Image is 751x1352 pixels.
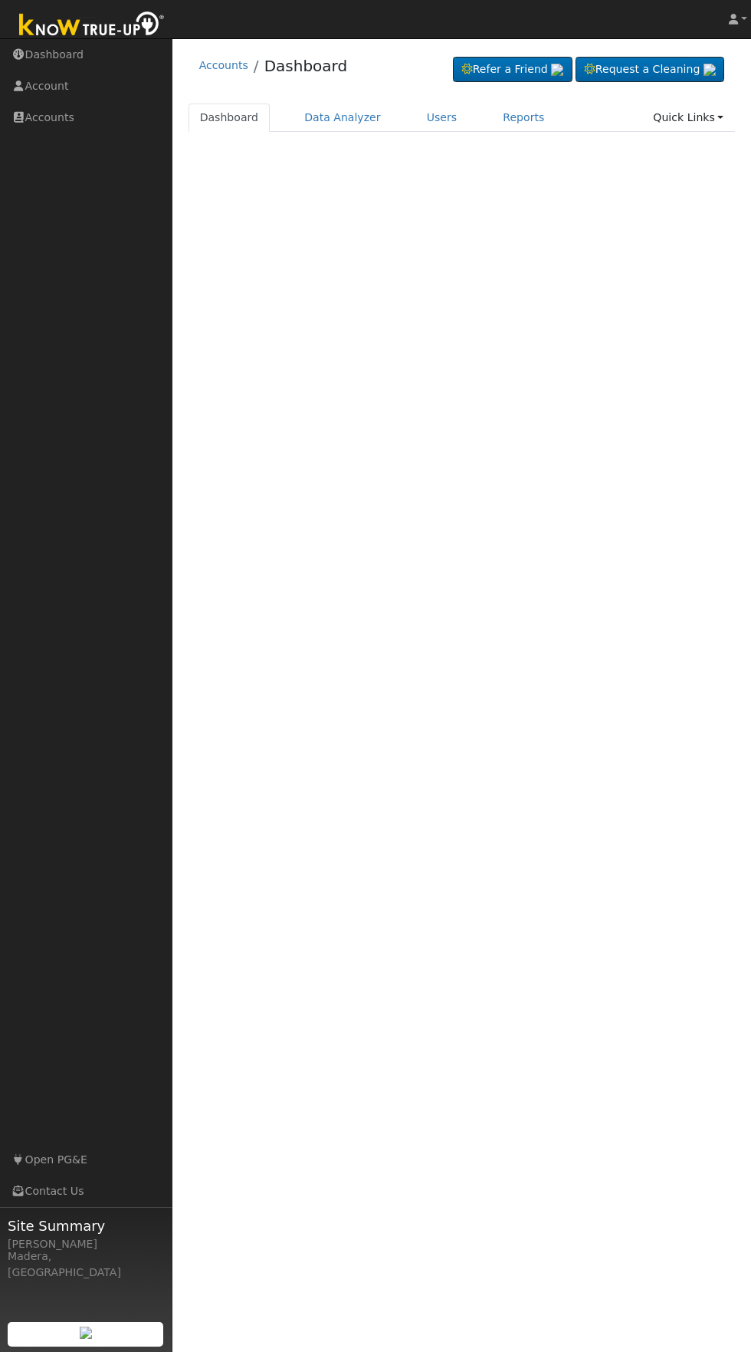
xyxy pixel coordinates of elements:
[11,8,172,43] img: Know True-Up
[8,1248,164,1281] div: Madera, [GEOGRAPHIC_DATA]
[415,104,469,132] a: Users
[80,1327,92,1339] img: retrieve
[491,104,556,132] a: Reports
[293,104,392,132] a: Data Analyzer
[703,64,716,76] img: retrieve
[576,57,724,83] a: Request a Cleaning
[199,59,248,71] a: Accounts
[189,104,271,132] a: Dashboard
[264,57,348,75] a: Dashboard
[551,64,563,76] img: retrieve
[8,1236,164,1252] div: [PERSON_NAME]
[641,104,735,132] a: Quick Links
[8,1215,164,1236] span: Site Summary
[453,57,572,83] a: Refer a Friend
